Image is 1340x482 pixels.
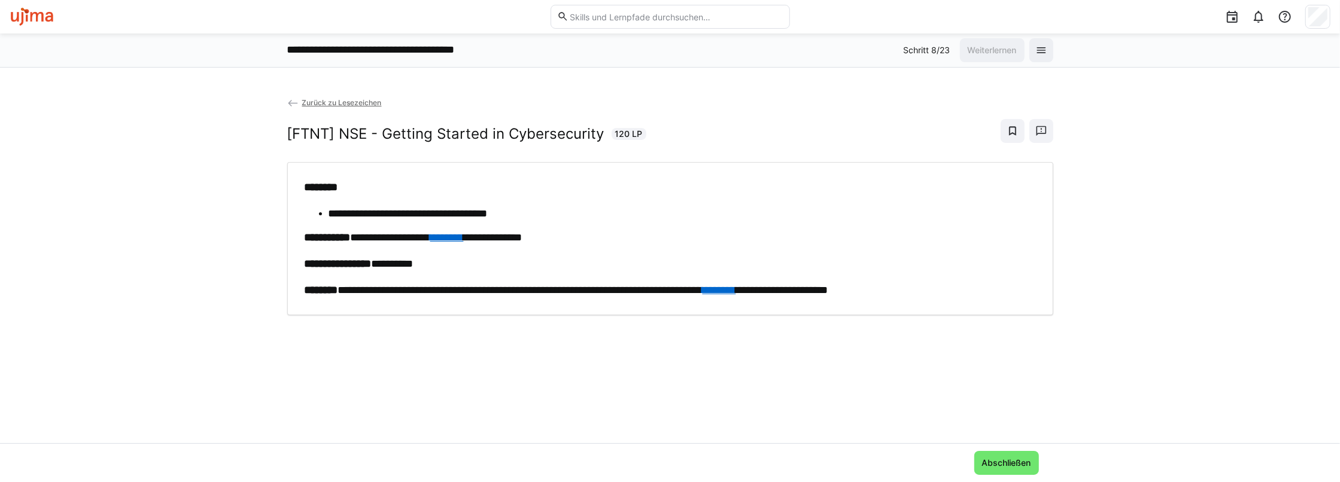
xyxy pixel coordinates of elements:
[904,44,950,56] p: Schritt 8/23
[287,98,382,107] a: Zurück zu Lesezeichen
[302,98,381,107] span: Zurück zu Lesezeichen
[980,457,1033,469] span: Abschließen
[960,38,1025,62] button: Weiterlernen
[615,128,643,140] span: 120 LP
[966,44,1019,56] span: Weiterlernen
[287,125,604,143] h2: [FTNT] NSE - Getting Started in Cybersecurity
[974,451,1039,475] button: Abschließen
[569,11,783,22] input: Skills und Lernpfade durchsuchen…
